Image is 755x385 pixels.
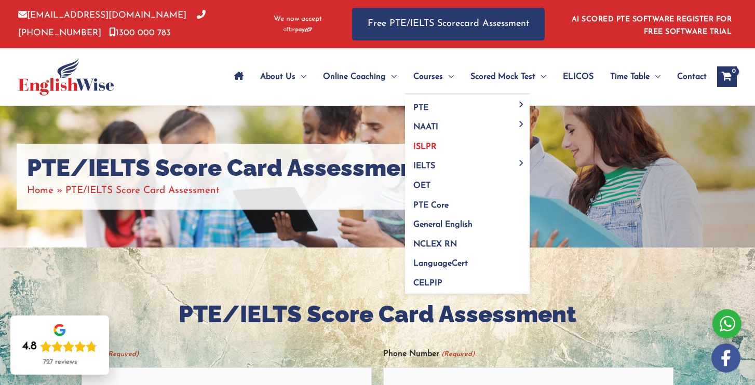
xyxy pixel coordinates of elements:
span: PTE [413,104,428,112]
a: [EMAIL_ADDRESS][DOMAIN_NAME] [18,11,186,20]
span: Time Table [610,59,650,95]
span: CELPIP [413,279,442,287]
span: Menu Toggle [386,59,397,95]
span: Menu Toggle [516,102,528,107]
label: Phone Number [383,346,474,363]
aside: Header Widget 1 [565,7,737,41]
span: ELICOS [563,59,594,95]
div: 727 reviews [43,358,77,366]
a: ISLPR [405,133,530,153]
a: General English [405,212,530,231]
a: AI SCORED PTE SOFTWARE REGISTER FOR FREE SOFTWARE TRIAL [572,16,732,36]
span: IELTS [413,162,435,170]
span: Menu Toggle [650,59,660,95]
span: (Required) [105,346,139,363]
a: CoursesMenu Toggle [405,59,462,95]
span: Menu Toggle [535,59,546,95]
label: Name [82,346,139,363]
nav: Site Navigation: Main Menu [226,59,707,95]
span: ISLPR [413,143,437,151]
span: Contact [677,59,707,95]
a: NAATIMenu Toggle [405,114,530,134]
a: Contact [669,59,707,95]
span: OET [413,182,430,190]
span: We now accept [274,14,322,24]
a: NCLEX RN [405,231,530,251]
a: PTEMenu Toggle [405,94,530,114]
span: (Required) [440,346,475,363]
div: Rating: 4.8 out of 5 [22,339,97,354]
a: CELPIP [405,270,530,294]
a: [PHONE_NUMBER] [18,11,206,37]
a: OET [405,173,530,192]
span: Courses [413,59,443,95]
a: Online CoachingMenu Toggle [315,59,405,95]
span: LanguageCert [413,259,468,268]
nav: Breadcrumbs [27,182,425,199]
a: ELICOS [555,59,602,95]
img: Afterpay-Logo [284,27,312,33]
h1: PTE/IELTS Score Card Assessment [27,154,425,182]
a: Time TableMenu Toggle [602,59,669,95]
h2: PTE/IELTS Score Card Assessment [82,299,673,330]
span: Menu Toggle [516,160,528,166]
a: Free PTE/IELTS Scorecard Assessment [352,8,545,40]
span: NAATI [413,123,438,131]
span: General English [413,221,473,229]
span: PTE/IELTS Score Card Assessment [65,186,220,196]
span: NCLEX RN [413,240,457,249]
a: Home [27,186,53,196]
a: PTE Core [405,192,530,212]
a: 1300 000 783 [109,29,171,37]
a: About UsMenu Toggle [252,59,315,95]
span: Online Coaching [323,59,386,95]
span: Menu Toggle [443,59,454,95]
span: PTE Core [413,201,449,210]
a: LanguageCert [405,251,530,270]
span: Menu Toggle [295,59,306,95]
a: Scored Mock TestMenu Toggle [462,59,555,95]
span: Menu Toggle [516,121,528,127]
a: View Shopping Cart, empty [717,66,737,87]
a: IELTSMenu Toggle [405,153,530,173]
img: cropped-ew-logo [18,58,114,95]
span: Scored Mock Test [470,59,535,95]
div: 4.8 [22,339,37,354]
img: white-facebook.png [711,343,740,373]
span: About Us [260,59,295,95]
